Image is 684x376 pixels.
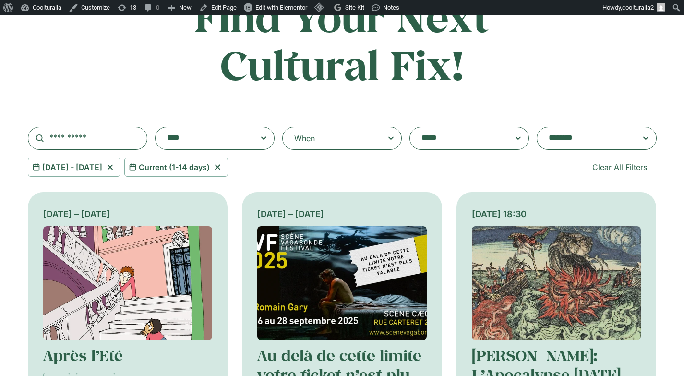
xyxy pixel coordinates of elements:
[421,132,498,145] textarea: Search
[472,226,641,340] img: Coolturalia - L'Apocalypse hier et demain
[583,158,657,177] a: Clear All Filters
[257,207,427,220] div: [DATE] – [DATE]
[42,161,102,173] span: [DATE] - [DATE]
[294,133,315,144] div: When
[43,345,123,365] a: Après l’Eté
[139,161,210,173] span: Current (1-14 days)
[345,4,364,11] span: Site Kit
[549,132,625,145] textarea: Search
[622,4,654,11] span: coolturalia2
[43,207,213,220] div: [DATE] – [DATE]
[167,132,244,145] textarea: Search
[257,226,427,340] img: Coolturalia - Au delà de cette limite votre ticket n'est plus valable, de Romain Gary, mise en sc...
[592,161,647,173] span: Clear All Filters
[43,226,213,340] img: Coolturalia - Après l'été
[255,4,307,11] span: Edit with Elementor
[472,207,641,220] div: [DATE] 18:30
